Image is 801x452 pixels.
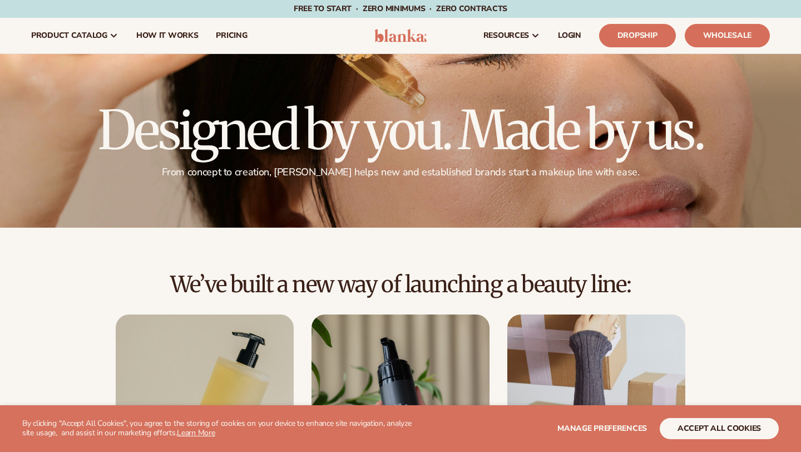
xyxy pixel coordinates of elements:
p: From concept to creation, [PERSON_NAME] helps new and established brands start a makeup line with... [31,166,770,179]
span: Manage preferences [557,423,647,434]
a: Dropship [599,24,676,47]
p: By clicking "Accept All Cookies", you agree to the storing of cookies on your device to enhance s... [22,419,418,438]
button: accept all cookies [660,418,779,439]
button: Manage preferences [557,418,647,439]
h2: We’ve built a new way of launching a beauty line: [31,272,770,297]
a: resources [474,18,549,53]
span: How It Works [136,31,199,40]
a: How It Works [127,18,207,53]
span: product catalog [31,31,107,40]
a: LOGIN [549,18,590,53]
img: logo [374,29,427,42]
a: Learn More [177,428,215,438]
a: pricing [207,18,256,53]
span: LOGIN [558,31,581,40]
a: product catalog [22,18,127,53]
span: pricing [216,31,247,40]
span: Free to start · ZERO minimums · ZERO contracts [294,3,507,14]
a: Wholesale [685,24,770,47]
span: resources [483,31,529,40]
h1: Designed by you. Made by us. [31,104,770,157]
